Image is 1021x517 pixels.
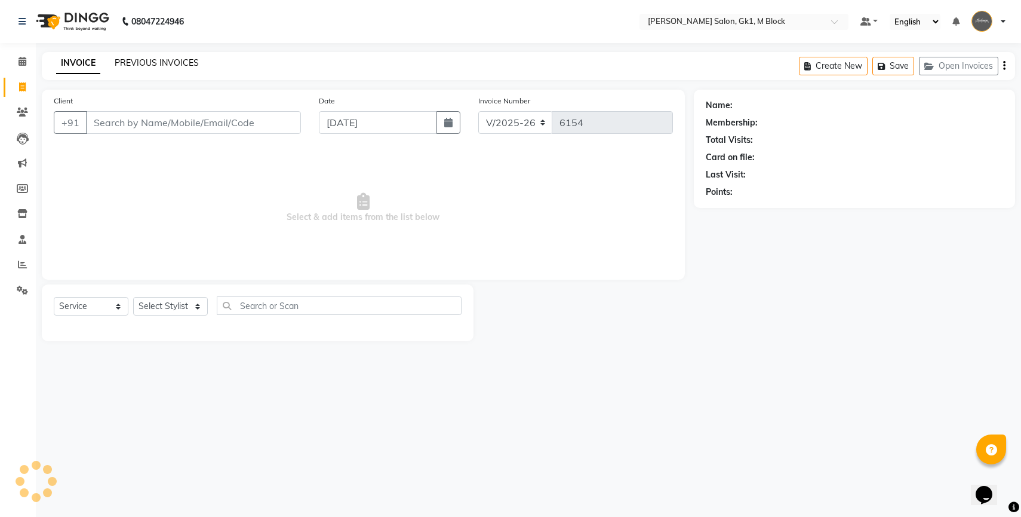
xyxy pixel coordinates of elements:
[706,186,733,198] div: Points:
[478,96,530,106] label: Invoice Number
[706,151,755,164] div: Card on file:
[706,134,753,146] div: Total Visits:
[115,57,199,68] a: PREVIOUS INVOICES
[799,57,868,75] button: Create New
[217,296,462,315] input: Search or Scan
[919,57,998,75] button: Open Invoices
[54,148,673,268] span: Select & add items from the list below
[706,117,758,129] div: Membership:
[54,96,73,106] label: Client
[30,5,112,38] img: logo
[319,96,335,106] label: Date
[971,469,1009,505] iframe: chat widget
[872,57,914,75] button: Save
[131,5,184,38] b: 08047224946
[971,11,992,32] img: null
[56,53,100,74] a: INVOICE
[706,169,746,181] div: Last Visit:
[86,111,301,134] input: Search by Name/Mobile/Email/Code
[54,111,87,134] button: +91
[706,99,733,112] div: Name:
